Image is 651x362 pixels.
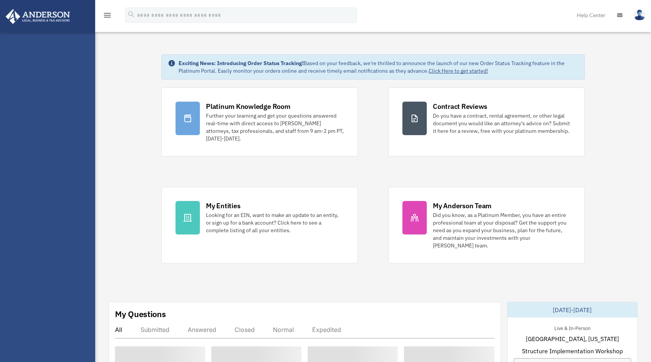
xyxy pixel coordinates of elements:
[548,324,597,332] div: Live & In-Person
[388,187,585,263] a: My Anderson Team Did you know, as a Platinum Member, you have an entire professional team at your...
[161,187,358,263] a: My Entities Looking for an EIN, want to make an update to an entity, or sign up for a bank accoun...
[507,302,638,317] div: [DATE]-[DATE]
[433,211,571,249] div: Did you know, as a Platinum Member, you have an entire professional team at your disposal? Get th...
[161,88,358,156] a: Platinum Knowledge Room Further your learning and get your questions answered real-time with dire...
[206,211,344,234] div: Looking for an EIN, want to make an update to an entity, or sign up for a bank account? Click her...
[433,112,571,135] div: Do you have a contract, rental agreement, or other legal document you would like an attorney's ad...
[103,11,112,20] i: menu
[522,346,623,356] span: Structure Implementation Workshop
[140,326,169,333] div: Submitted
[433,102,487,111] div: Contract Reviews
[206,201,240,211] div: My Entities
[127,10,136,19] i: search
[235,326,255,333] div: Closed
[179,59,578,75] div: Based on your feedback, we're thrilled to announce the launch of our new Order Status Tracking fe...
[429,67,488,74] a: Click Here to get started!
[179,60,303,67] strong: Exciting News: Introducing Order Status Tracking!
[273,326,294,333] div: Normal
[3,9,72,24] img: Anderson Advisors Platinum Portal
[206,112,344,142] div: Further your learning and get your questions answered real-time with direct access to [PERSON_NAM...
[312,326,341,333] div: Expedited
[634,10,645,21] img: User Pic
[188,326,216,333] div: Answered
[526,334,619,343] span: [GEOGRAPHIC_DATA], [US_STATE]
[206,102,290,111] div: Platinum Knowledge Room
[115,308,166,320] div: My Questions
[115,326,122,333] div: All
[103,13,112,20] a: menu
[388,88,585,156] a: Contract Reviews Do you have a contract, rental agreement, or other legal document you would like...
[433,201,491,211] div: My Anderson Team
